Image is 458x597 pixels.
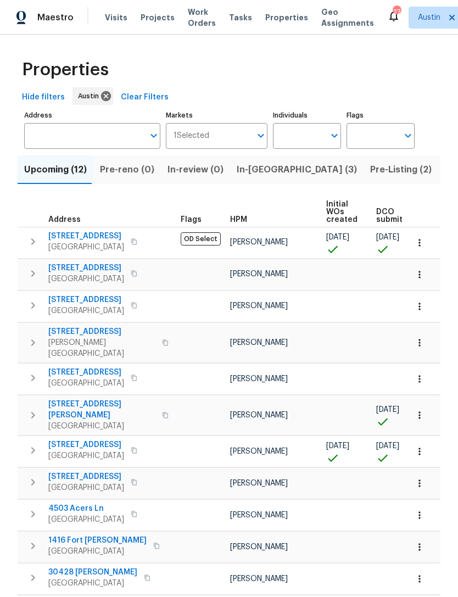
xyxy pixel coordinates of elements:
span: Visits [105,12,127,23]
span: Work Orders [188,7,216,29]
span: OD Select [181,232,221,246]
span: [STREET_ADDRESS] [48,471,124,482]
span: Tasks [229,14,252,21]
span: [GEOGRAPHIC_DATA] [48,305,124,316]
span: [DATE] [326,233,349,241]
span: [GEOGRAPHIC_DATA] [48,378,124,389]
span: [STREET_ADDRESS] [48,326,155,337]
span: Pre-Listing (2) [370,162,432,177]
span: Hide filters [22,91,65,104]
span: Maestro [37,12,74,23]
button: Hide filters [18,87,69,108]
span: [STREET_ADDRESS] [48,263,124,274]
span: [PERSON_NAME] [230,448,288,455]
span: [PERSON_NAME] [230,575,288,583]
label: Individuals [273,112,341,119]
span: [PERSON_NAME] [230,479,288,487]
span: [PERSON_NAME] [230,339,288,347]
span: [PERSON_NAME] [230,411,288,419]
span: [STREET_ADDRESS] [48,231,124,242]
span: Address [48,216,81,224]
span: Projects [141,12,175,23]
span: Properties [22,64,109,75]
span: [PERSON_NAME] [230,375,288,383]
button: Clear Filters [116,87,173,108]
span: HPM [230,216,247,224]
label: Flags [347,112,415,119]
button: Open [253,128,269,143]
span: Upcoming (12) [24,162,87,177]
span: Geo Assignments [321,7,374,29]
span: [GEOGRAPHIC_DATA] [48,421,155,432]
span: [STREET_ADDRESS] [48,294,124,305]
span: 4503 Acers Ln [48,503,124,514]
span: In-[GEOGRAPHIC_DATA] (3) [237,162,357,177]
span: 1 Selected [174,131,209,141]
span: [GEOGRAPHIC_DATA] [48,578,137,589]
span: [DATE] [376,406,399,414]
div: 27 [393,7,400,18]
span: [GEOGRAPHIC_DATA] [48,450,124,461]
span: 30428 [PERSON_NAME] [48,567,137,578]
button: Open [400,128,416,143]
span: [DATE] [326,442,349,450]
span: DCO submitted [376,208,416,224]
button: Open [146,128,161,143]
span: [PERSON_NAME] [230,302,288,310]
span: Flags [181,216,202,224]
span: Initial WOs created [326,200,358,224]
span: [GEOGRAPHIC_DATA] [48,242,124,253]
span: [STREET_ADDRESS][PERSON_NAME] [48,399,155,421]
span: [GEOGRAPHIC_DATA] [48,482,124,493]
span: [GEOGRAPHIC_DATA] [48,514,124,525]
span: Clear Filters [121,91,169,104]
span: [PERSON_NAME] [230,270,288,278]
span: [PERSON_NAME] [230,511,288,519]
span: [GEOGRAPHIC_DATA] [48,546,147,557]
span: [PERSON_NAME] [230,543,288,551]
span: [STREET_ADDRESS] [48,367,124,378]
span: In-review (0) [167,162,224,177]
span: [GEOGRAPHIC_DATA] [48,274,124,284]
span: [DATE] [376,233,399,241]
span: [DATE] [376,442,399,450]
span: Austin [78,91,103,102]
label: Address [24,112,160,119]
span: [PERSON_NAME][GEOGRAPHIC_DATA] [48,337,155,359]
span: 1416 Fort [PERSON_NAME] [48,535,147,546]
span: Austin [418,12,440,23]
span: [STREET_ADDRESS] [48,439,124,450]
button: Open [327,128,342,143]
span: [PERSON_NAME] [230,238,288,246]
span: Properties [265,12,308,23]
label: Markets [166,112,268,119]
span: Pre-reno (0) [100,162,154,177]
div: Austin [72,87,113,105]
